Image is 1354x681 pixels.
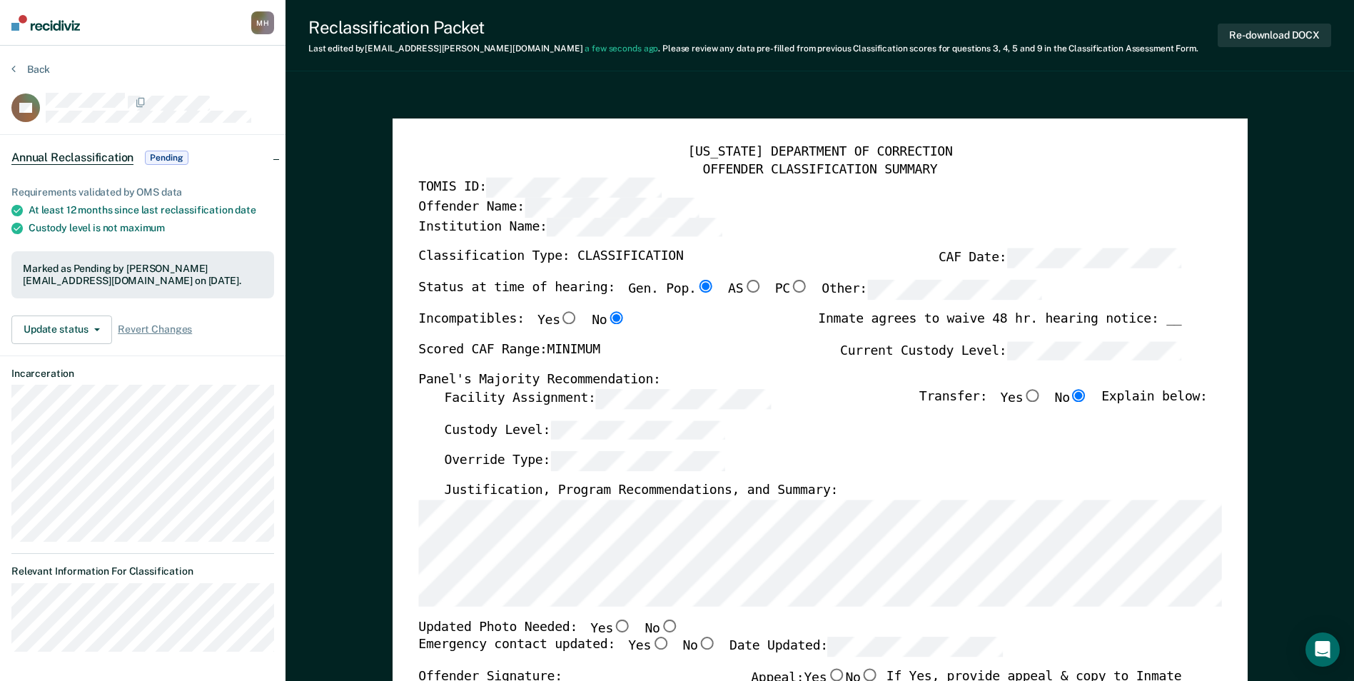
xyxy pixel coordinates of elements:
label: No [1054,389,1088,409]
label: No [645,619,678,637]
label: Yes [1000,389,1041,409]
label: Classification Type: CLASSIFICATION [418,249,683,269]
label: Date Updated: [729,637,1003,657]
label: Offender Name: [418,198,699,218]
button: Back [11,63,50,76]
dt: Relevant Information For Classification [11,565,274,577]
label: No [682,637,716,657]
label: Yes [537,311,579,330]
input: Yes [1023,389,1041,402]
label: Scored CAF Range: MINIMUM [418,341,600,361]
span: Annual Reclassification [11,151,133,165]
img: Recidiviz [11,15,80,31]
div: Inmate agrees to waive 48 hr. hearing notice: __ [818,311,1181,341]
input: Offender Name: [524,198,699,218]
div: [US_STATE] DEPARTMENT OF CORRECTION [418,144,1221,161]
label: Justification, Program Recommendations, and Summary: [444,483,838,500]
div: Reclassification Packet [308,17,1198,38]
div: Custody level is not [29,222,274,234]
div: Status at time of hearing: [418,280,1042,311]
input: Yes [613,619,632,632]
input: Date Updated: [828,637,1003,657]
input: PC [790,280,809,293]
div: Emergency contact updated: [418,637,1003,669]
label: Other: [822,280,1042,300]
label: Current Custody Level: [840,341,1181,361]
label: Override Type: [444,452,725,472]
div: OFFENDER CLASSIFICATION SUMMARY [418,161,1221,178]
button: Update status [11,316,112,344]
div: Marked as Pending by [PERSON_NAME][EMAIL_ADDRESS][DOMAIN_NAME] on [DATE]. [23,263,263,287]
div: Requirements validated by OMS data [11,186,274,198]
span: Pending [145,151,188,165]
input: No [697,637,716,650]
input: Yes [560,311,578,324]
span: Revert Changes [118,323,192,336]
div: Open Intercom Messenger [1305,632,1340,667]
label: Institution Name: [418,218,722,238]
button: Re-download DOCX [1218,24,1331,47]
span: date [235,204,256,216]
input: Yes [651,637,670,650]
label: PC [774,280,808,300]
span: maximum [120,222,165,233]
input: Custody Level: [550,420,725,440]
button: MH [251,11,274,34]
span: a few seconds ago [585,44,658,54]
label: No [592,311,625,330]
label: Gen. Pop. [628,280,715,300]
input: Other: [867,280,1042,300]
label: CAF Date: [939,249,1181,269]
input: No [1070,389,1088,402]
label: AS [728,280,762,300]
dt: Incarceration [11,368,274,380]
input: Institution Name: [547,218,722,238]
div: Updated Photo Needed: [418,619,679,637]
label: Yes [590,619,632,637]
div: M H [251,11,274,34]
input: AS [743,280,762,293]
label: Yes [628,637,670,657]
input: Override Type: [550,452,725,472]
label: Custody Level: [444,420,725,440]
input: Gen. Pop. [696,280,714,293]
label: Facility Assignment: [444,389,770,409]
div: At least 12 months since last reclassification [29,204,274,216]
div: Last edited by [EMAIL_ADDRESS][PERSON_NAME][DOMAIN_NAME] . Please review any data pre-filled from... [308,44,1198,54]
input: No [660,619,678,632]
input: Facility Assignment: [595,389,770,409]
input: TOMIS ID: [486,178,661,198]
input: Current Custody Level: [1006,341,1181,361]
div: Incompatibles: [418,311,625,341]
label: TOMIS ID: [418,178,661,198]
input: CAF Date: [1006,249,1181,269]
div: Panel's Majority Recommendation: [418,373,1181,390]
div: Transfer: Explain below: [919,389,1208,420]
input: No [607,311,625,324]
